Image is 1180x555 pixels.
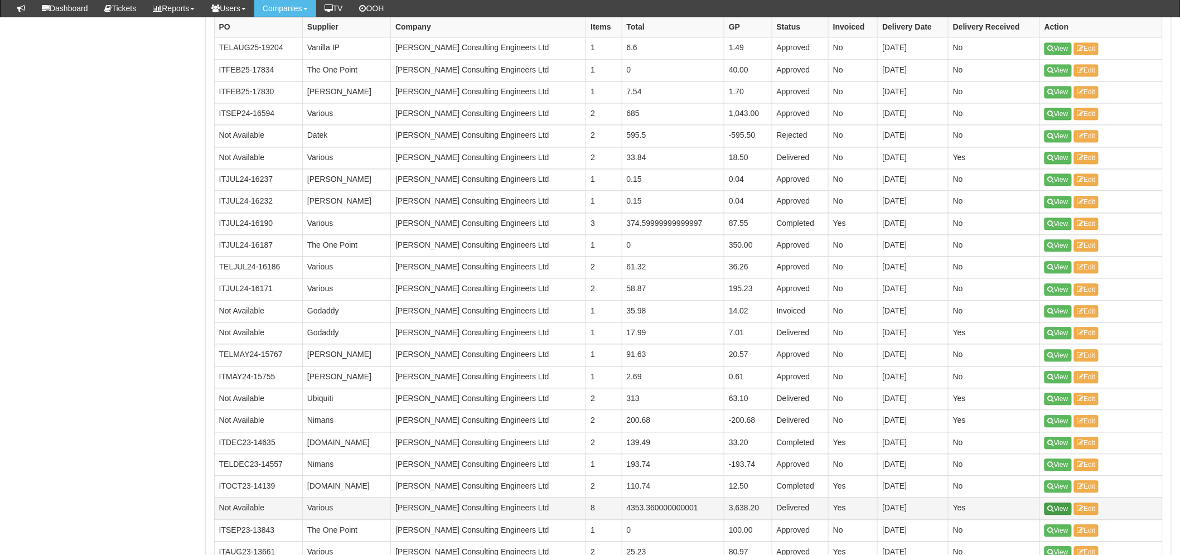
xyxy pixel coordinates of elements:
td: Various [302,104,390,126]
td: [DATE] [878,476,949,498]
td: [PERSON_NAME] Consulting Engineers Ltd [391,257,586,279]
td: Yes [949,388,1040,410]
td: 40.00 [724,60,772,81]
td: 2 [586,411,622,432]
td: [DATE] [878,432,949,454]
td: Completed [772,476,828,498]
a: Edit [1074,65,1099,77]
td: No [829,411,878,432]
td: Approved [772,235,828,257]
td: 313 [622,388,724,410]
td: [PERSON_NAME] Consulting Engineers Ltd [391,388,586,410]
td: -193.74 [724,454,772,476]
td: 1 [586,191,622,213]
td: Invoiced [772,301,828,322]
td: Approved [772,170,828,191]
a: View [1044,284,1072,296]
td: No [829,366,878,388]
td: TELDEC23-14557 [214,454,302,476]
td: 1 [586,301,622,322]
td: 18.50 [724,147,772,169]
td: [PERSON_NAME] Consulting Engineers Ltd [391,366,586,388]
td: 33.20 [724,432,772,454]
td: Delivered [772,498,828,520]
td: [PERSON_NAME] Consulting Engineers Ltd [391,301,586,322]
td: No [949,345,1040,366]
td: [PERSON_NAME] Consulting Engineers Ltd [391,323,586,345]
a: View [1044,327,1072,340]
td: Approved [772,366,828,388]
td: 1 [586,454,622,476]
td: No [949,191,1040,213]
td: No [949,432,1040,454]
td: 195.23 [724,279,772,301]
td: Vanilla IP [302,38,390,60]
th: Action [1039,17,1162,38]
td: [PERSON_NAME] Consulting Engineers Ltd [391,520,586,542]
td: 0 [622,235,724,257]
a: Edit [1074,525,1099,537]
td: [DATE] [878,411,949,432]
td: Yes [829,476,878,498]
td: [DATE] [878,388,949,410]
td: 61.32 [622,257,724,279]
td: 0 [622,60,724,81]
td: TELAUG25-19204 [214,38,302,60]
td: No [949,279,1040,301]
a: Edit [1074,393,1099,406]
td: 2 [586,126,622,147]
td: No [829,147,878,169]
td: No [829,257,878,279]
a: View [1044,437,1072,450]
td: ITOCT23-14139 [214,476,302,498]
td: [DATE] [878,126,949,147]
td: No [949,81,1040,103]
a: Edit [1074,416,1099,428]
td: 14.02 [724,301,772,322]
a: View [1044,306,1072,318]
td: [PERSON_NAME] [302,81,390,103]
td: ITFEB25-17834 [214,60,302,81]
td: 0.61 [724,366,772,388]
a: Edit [1074,108,1099,120]
td: The One Point [302,520,390,542]
td: 1 [586,170,622,191]
a: Edit [1074,371,1099,384]
td: 1 [586,38,622,60]
a: Edit [1074,43,1099,55]
td: No [949,38,1040,60]
a: Edit [1074,86,1099,99]
td: 1.49 [724,38,772,60]
td: No [829,388,878,410]
td: 200.68 [622,411,724,432]
td: [DATE] [878,104,949,126]
td: 20.57 [724,345,772,366]
td: Various [302,498,390,520]
td: 2 [586,257,622,279]
td: Approved [772,257,828,279]
td: [DATE] [878,257,949,279]
td: 1 [586,520,622,542]
td: [PERSON_NAME] Consulting Engineers Ltd [391,170,586,191]
td: [DATE] [878,454,949,476]
td: 3,638.20 [724,498,772,520]
td: [DOMAIN_NAME] [302,432,390,454]
td: 685 [622,104,724,126]
td: No [949,454,1040,476]
td: [DATE] [878,191,949,213]
td: No [949,235,1040,257]
td: 4353.360000000001 [622,498,724,520]
td: No [829,170,878,191]
td: 12.50 [724,476,772,498]
td: ITFEB25-17830 [214,81,302,103]
th: Invoiced [829,17,878,38]
th: Delivery Date [878,17,949,38]
td: [PERSON_NAME] Consulting Engineers Ltd [391,454,586,476]
td: 17.99 [622,323,724,345]
td: 1 [586,345,622,366]
a: View [1044,65,1072,77]
th: Delivery Received [949,17,1040,38]
a: View [1044,86,1072,99]
td: 2 [586,104,622,126]
th: GP [724,17,772,38]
